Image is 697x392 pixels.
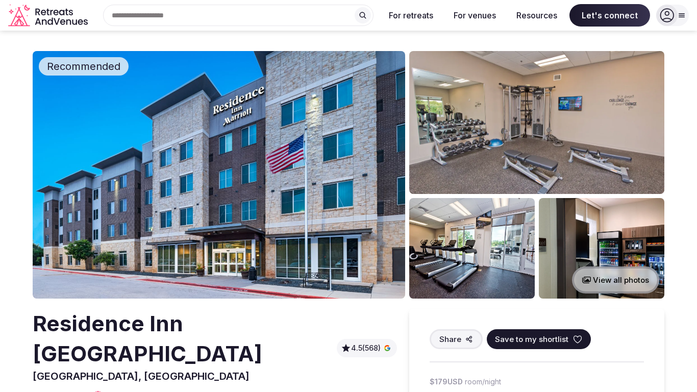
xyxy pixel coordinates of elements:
span: Let's connect [569,4,650,27]
div: Recommended [39,57,129,76]
button: View all photos [572,266,659,293]
img: Venue cover photo [33,51,405,299]
svg: Retreats and Venues company logo [8,4,90,27]
button: Resources [508,4,565,27]
span: Recommended [43,59,125,73]
img: Venue gallery photo [409,198,535,299]
img: Venue gallery photo [409,51,664,194]
span: 4.5 (568) [351,343,381,353]
button: For venues [445,4,504,27]
h2: Residence Inn [GEOGRAPHIC_DATA] [33,309,333,369]
button: 4.5(568) [341,343,393,353]
a: Visit the homepage [8,4,90,27]
button: Save to my shortlist [487,329,591,349]
button: Share [430,329,483,349]
button: For retreats [381,4,441,27]
span: Save to my shortlist [495,334,568,345]
span: room/night [465,377,501,387]
span: Share [439,334,461,345]
img: Venue gallery photo [539,198,664,299]
span: [GEOGRAPHIC_DATA], [GEOGRAPHIC_DATA] [33,370,250,382]
span: $179 USD [430,377,463,387]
